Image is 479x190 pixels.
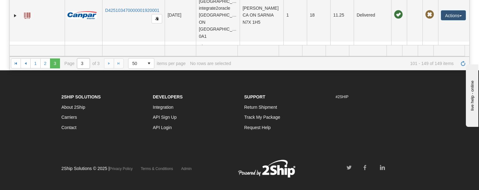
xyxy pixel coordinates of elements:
a: 1 [30,58,40,68]
td: [DATE] [165,42,196,94]
strong: Developers [153,94,183,99]
a: Refresh [458,58,468,68]
input: Page 3 [77,58,90,68]
a: Return Shipment [244,105,277,110]
div: No rows are selected [190,61,231,66]
a: Carriers [62,115,77,120]
a: Expand [12,12,18,19]
td: Delivered [354,42,391,94]
span: 50 [132,60,140,67]
span: Pickup Not Assigned [425,10,434,19]
a: API Sign Up [153,115,177,120]
span: Page 3 [50,58,60,68]
span: 2Ship Solutions © 2025 | [62,166,133,171]
td: 34 [307,42,330,94]
a: Go to the previous page [21,58,31,68]
td: Sleep Country [GEOGRAPHIC_DATA] integrate2oracle [GEOGRAPHIC_DATA] ON [GEOGRAPHIC_DATA] 0A1 [196,42,240,94]
h6: #2SHIP [336,95,418,99]
span: select [144,58,154,68]
a: Terms & Conditions [141,167,173,171]
a: Integration [153,105,173,110]
a: Go to the first page [11,58,21,68]
a: Contact [62,125,77,130]
span: 101 - 149 of 149 items [236,61,454,66]
button: Copy to clipboard [152,14,162,23]
span: Page of 3 [64,58,100,69]
a: Privacy Policy [110,167,133,171]
td: [PERSON_NAME] CA ON GUELPH N1K 1S1 [240,42,283,94]
a: Label [24,10,30,20]
a: About 2Ship [62,105,85,110]
a: Request Help [244,125,271,130]
span: items per page [128,58,186,69]
a: Track My Package [244,115,280,120]
a: API Login [153,125,172,130]
a: Admin [181,167,192,171]
iframe: chat widget [465,63,478,127]
img: 14 - Canpar [67,11,97,19]
span: On time [394,10,403,19]
div: live help - online [5,5,58,10]
a: D425103470000001920001 [105,8,159,13]
td: 15 [330,42,354,94]
button: Actions [441,10,466,20]
span: Page sizes drop down [128,58,154,69]
td: 1 [283,42,307,94]
strong: 2Ship Solutions [62,94,101,99]
a: 2 [40,58,50,68]
strong: Support [244,94,266,99]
